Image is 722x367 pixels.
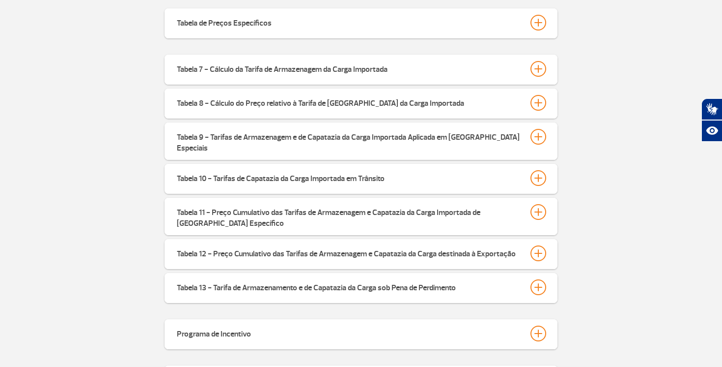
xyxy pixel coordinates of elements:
[177,15,272,29] div: Tabela de Preços Específicos
[701,120,722,142] button: Abrir recursos assistivos.
[177,170,385,184] div: Tabela 10 - Tarifas de Capatazia da Carga Importada em Trânsito
[176,170,546,186] button: Tabela 10 - Tarifas de Capatazia da Carga Importada em Trânsito
[701,98,722,142] div: Plugin de acessibilidade da Hand Talk.
[176,245,546,262] button: Tabela 12 - Preço Cumulativo das Tarifas de Armazenagem e Capatazia da Carga destinada à Exportação
[176,128,546,154] button: Tabela 9 - Tarifas de Armazenagem e de Capatazia da Carga Importada Aplicada em [GEOGRAPHIC_DATA]...
[176,204,546,229] button: Tabela 11 - Preço Cumulativo das Tarifas de Armazenagem e Capatazia da Carga Importada de [GEOGRA...
[176,325,546,342] button: Programa de Incentivo
[177,129,521,153] div: Tabela 9 - Tarifas de Armazenagem e de Capatazia da Carga Importada Aplicada em [GEOGRAPHIC_DATA]...
[177,326,251,339] div: Programa de Incentivo
[176,61,546,77] button: Tabela 7 - Cálculo da Tarifa de Armazenagem da Carga Importada
[176,14,546,31] button: Tabela de Preços Específicos
[177,245,516,259] div: Tabela 12 - Preço Cumulativo das Tarifas de Armazenagem e Capatazia da Carga destinada à Exportação
[177,204,521,229] div: Tabela 11 - Preço Cumulativo das Tarifas de Armazenagem e Capatazia da Carga Importada de [GEOGRA...
[177,61,388,75] div: Tabela 7 - Cálculo da Tarifa de Armazenagem da Carga Importada
[176,279,546,296] button: Tabela 13 - Tarifa de Armazenamento e de Capatazia da Carga sob Pena de Perdimento
[701,98,722,120] button: Abrir tradutor de língua de sinais.
[177,95,464,109] div: Tabela 8 - Cálculo do Preço relativo à Tarifa de [GEOGRAPHIC_DATA] da Carga Importada
[176,94,546,111] button: Tabela 8 - Cálculo do Preço relativo à Tarifa de [GEOGRAPHIC_DATA] da Carga Importada
[177,279,456,293] div: Tabela 13 - Tarifa de Armazenamento e de Capatazia da Carga sob Pena de Perdimento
